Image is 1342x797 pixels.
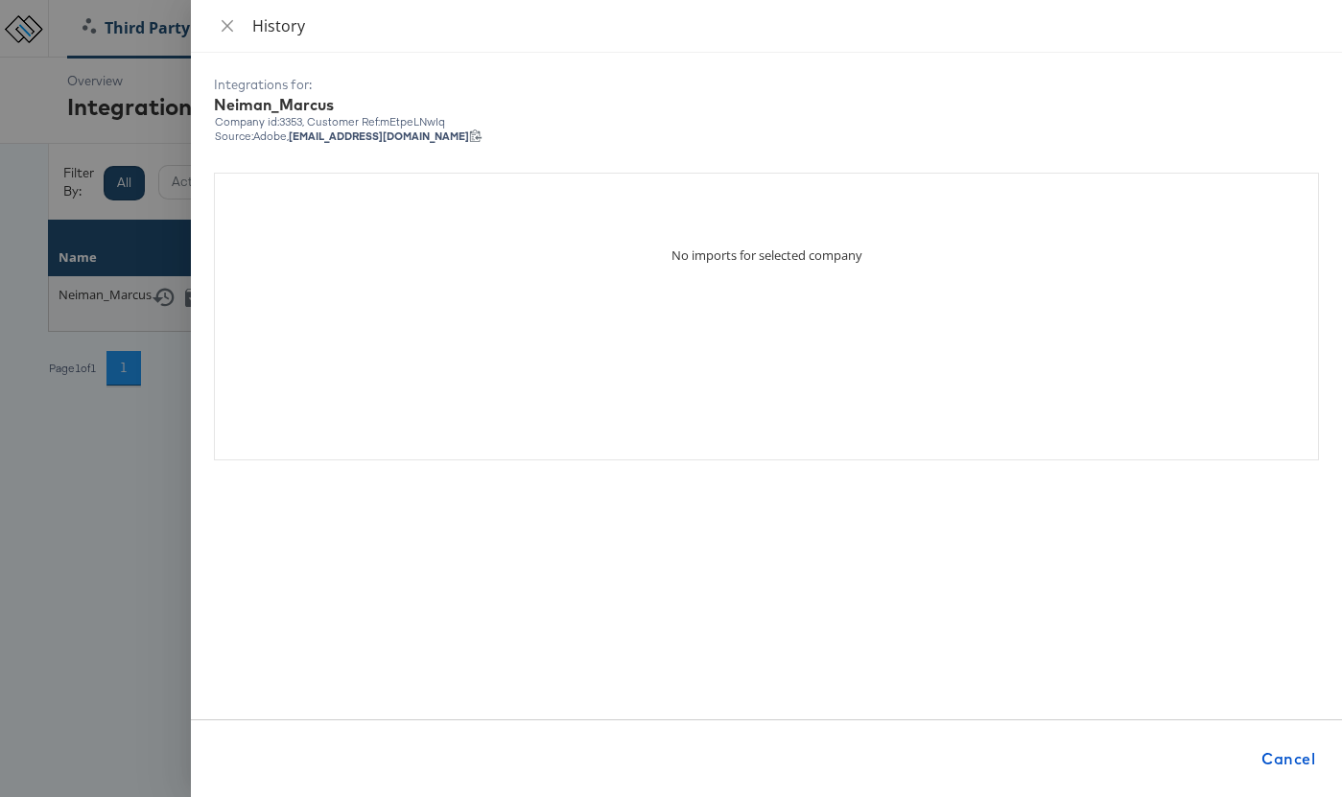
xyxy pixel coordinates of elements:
div: Integrations for: [214,76,1319,94]
span: close [220,18,235,34]
div: Source: Adobe, [215,129,1318,142]
div: Company id: 3353 , Customer Ref: mEtpeLNwIq [214,115,1319,129]
div: No imports for selected company [671,174,862,265]
button: Cancel [1254,739,1323,778]
div: History [252,15,1319,36]
button: Close [214,17,241,35]
strong: [EMAIL_ADDRESS][DOMAIN_NAME] [289,129,469,143]
span: Cancel [1261,745,1315,772]
div: Neiman_Marcus [214,94,1319,116]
